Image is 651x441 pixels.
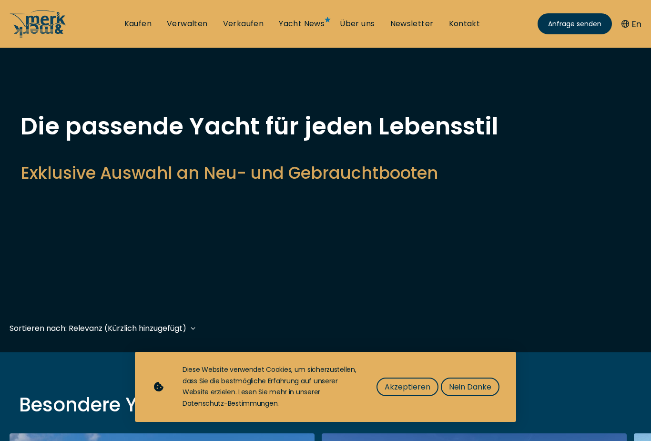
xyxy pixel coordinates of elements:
[167,19,208,29] a: Verwalten
[183,364,357,410] div: Diese Website verwendet Cookies, um sicherzustellen, dass Sie die bestmögliche Erfahrung auf unse...
[621,18,641,31] button: En
[538,13,612,34] a: Anfrage senden
[20,161,631,185] h2: Exklusive Auswahl an Neu- und Gebrauchtbooten
[385,381,430,393] span: Akzeptieren
[124,19,152,29] a: Kaufen
[390,19,434,29] a: Newsletter
[183,399,277,408] a: Datenschutz-Bestimmungen
[10,322,186,334] div: Sortieren nach: Relevanz (Kürzlich hinzugefügt)
[340,19,375,29] a: Über uns
[376,378,438,396] button: Akzeptieren
[449,19,480,29] a: Kontakt
[548,19,601,29] span: Anfrage senden
[441,378,499,396] button: Nein Danke
[449,381,491,393] span: Nein Danke
[223,19,264,29] a: Verkaufen
[279,19,325,29] a: Yacht News
[20,114,631,138] h1: Die passende Yacht für jeden Lebensstil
